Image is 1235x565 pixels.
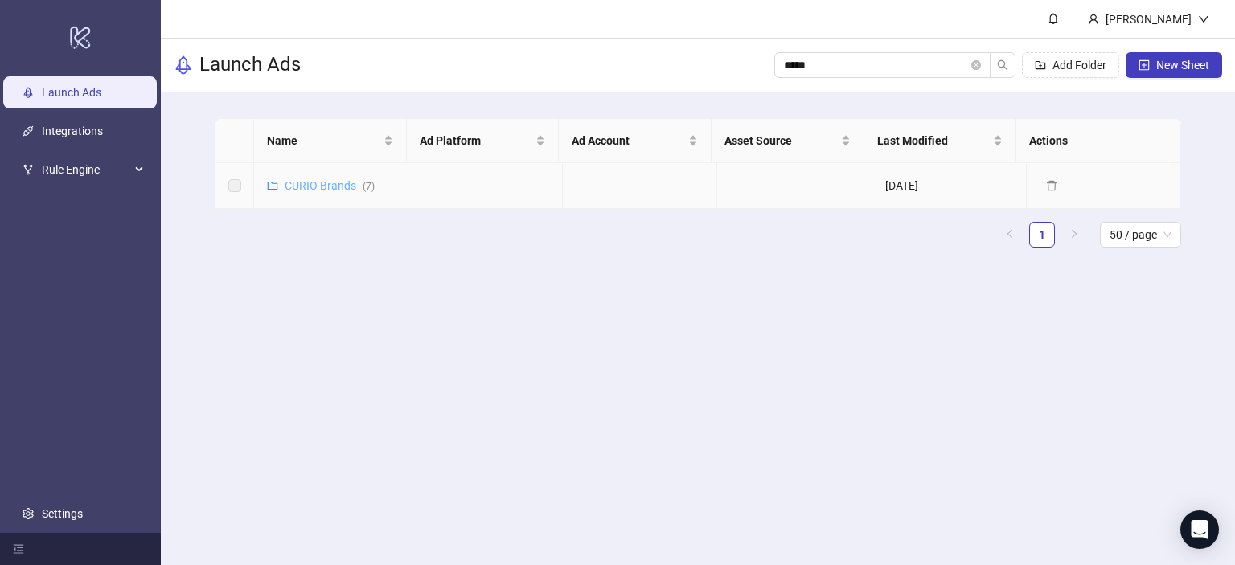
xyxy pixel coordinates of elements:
span: search [997,59,1008,71]
button: Add Folder [1022,52,1119,78]
span: folder [267,180,278,191]
a: Integrations [42,125,103,137]
span: Ad Account [572,132,685,149]
li: Previous Page [997,222,1023,248]
span: user [1088,14,1099,25]
td: [DATE] [872,163,1027,209]
span: New Sheet [1156,59,1209,72]
h3: Launch Ads [199,52,301,78]
span: delete [1046,180,1057,191]
td: - [563,163,717,209]
a: Settings [42,507,83,520]
div: [PERSON_NAME] [1099,10,1198,28]
span: Last Modified [877,132,991,149]
span: Asset Source [724,132,838,149]
div: Open Intercom Messenger [1180,510,1219,549]
span: Name [267,132,380,149]
span: folder-add [1035,59,1046,71]
th: Asset Source [712,119,864,163]
span: Rule Engine [42,154,130,186]
th: Last Modified [864,119,1017,163]
a: Launch Ads [42,86,101,99]
span: right [1069,229,1079,239]
button: close-circle [971,60,981,70]
th: Name [254,119,407,163]
span: bell [1048,13,1059,24]
span: fork [23,164,34,175]
th: Ad Platform [407,119,560,163]
th: Actions [1016,119,1169,163]
span: 50 / page [1110,223,1171,247]
button: New Sheet [1126,52,1222,78]
span: ( 7 ) [363,181,375,192]
button: right [1061,222,1087,248]
li: 1 [1029,222,1055,248]
a: 1 [1030,223,1054,247]
td: - [408,163,563,209]
span: plus-square [1139,59,1150,71]
span: rocket [174,55,193,75]
a: CURIO Brands(7) [285,179,375,192]
th: Ad Account [559,119,712,163]
span: menu-fold [13,543,24,555]
li: Next Page [1061,222,1087,248]
div: Page Size [1100,222,1181,248]
span: left [1005,229,1015,239]
span: down [1198,14,1209,25]
td: - [717,163,872,209]
button: left [997,222,1023,248]
span: Ad Platform [420,132,533,149]
span: Add Folder [1052,59,1106,72]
